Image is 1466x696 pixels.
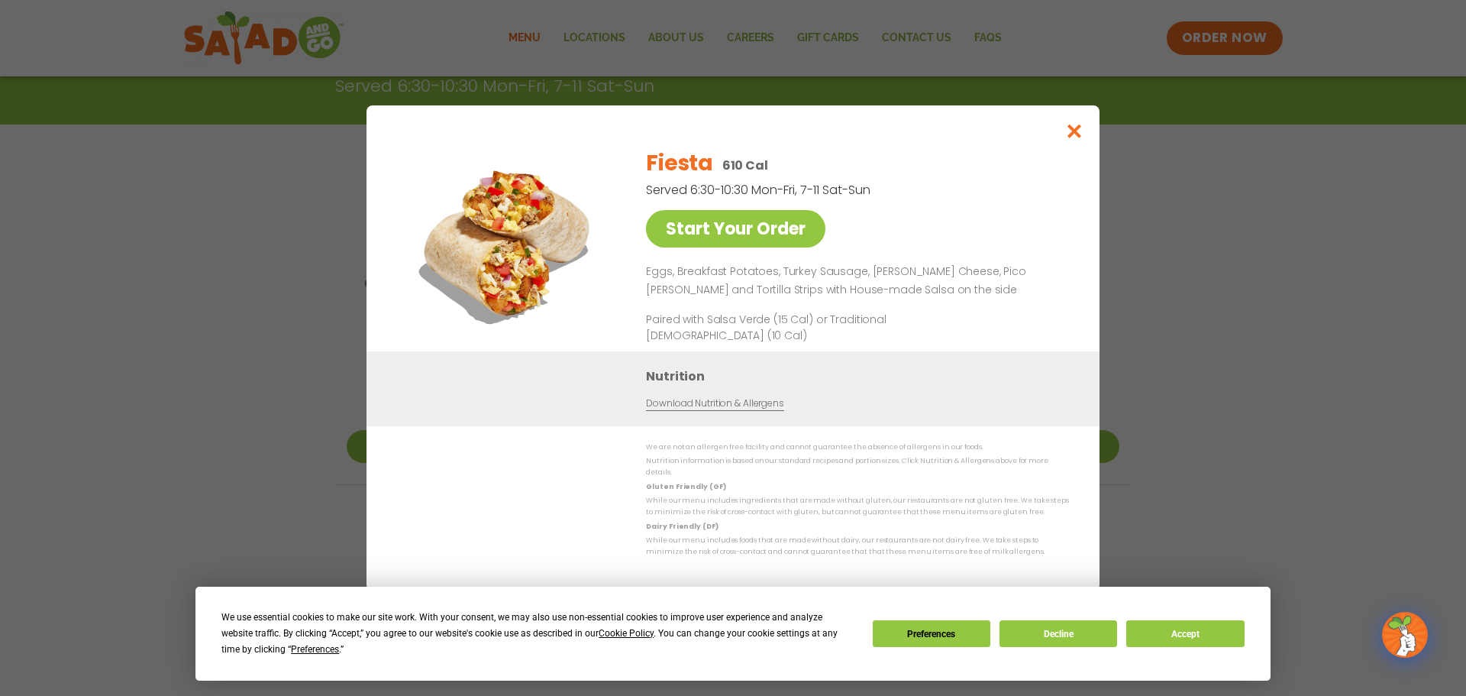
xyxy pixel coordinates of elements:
p: While our menu includes foods that are made without dairy, our restaurants are not dairy free. We... [646,535,1069,558]
a: Start Your Order [646,210,825,248]
span: Cookie Policy [599,628,654,639]
button: Decline [999,620,1117,647]
p: 610 Cal [722,156,768,175]
p: Served 6:30-10:30 Mon-Fri, 7-11 Sat-Sun [646,180,990,199]
a: Download Nutrition & Allergens [646,396,783,410]
p: Nutrition information is based on our standard recipes and portion sizes. Click Nutrition & Aller... [646,455,1069,479]
div: We use essential cookies to make our site work. With your consent, we may also use non-essential ... [221,610,854,658]
img: Featured product photo for Fiesta [401,136,615,350]
strong: Gluten Friendly (GF) [646,481,725,490]
h2: Fiesta [646,147,712,180]
span: Preferences [291,644,339,655]
img: wpChatIcon [1384,613,1426,656]
button: Preferences [873,620,990,647]
strong: Dairy Friendly (DF) [646,521,718,530]
div: Cookie Consent Prompt [195,587,1271,681]
button: Close modal [1050,105,1099,157]
h3: Nutrition [646,366,1077,385]
p: Paired with Salsa Verde (15 Cal) or Traditional [DEMOGRAPHIC_DATA] (10 Cal) [646,311,928,343]
button: Accept [1126,620,1244,647]
p: Eggs, Breakfast Potatoes, Turkey Sausage, [PERSON_NAME] Cheese, Pico [PERSON_NAME] and Tortilla S... [646,263,1063,299]
p: While our menu includes ingredients that are made without gluten, our restaurants are not gluten ... [646,495,1069,519]
p: We are not an allergen free facility and cannot guarantee the absence of allergens in our foods. [646,442,1069,453]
